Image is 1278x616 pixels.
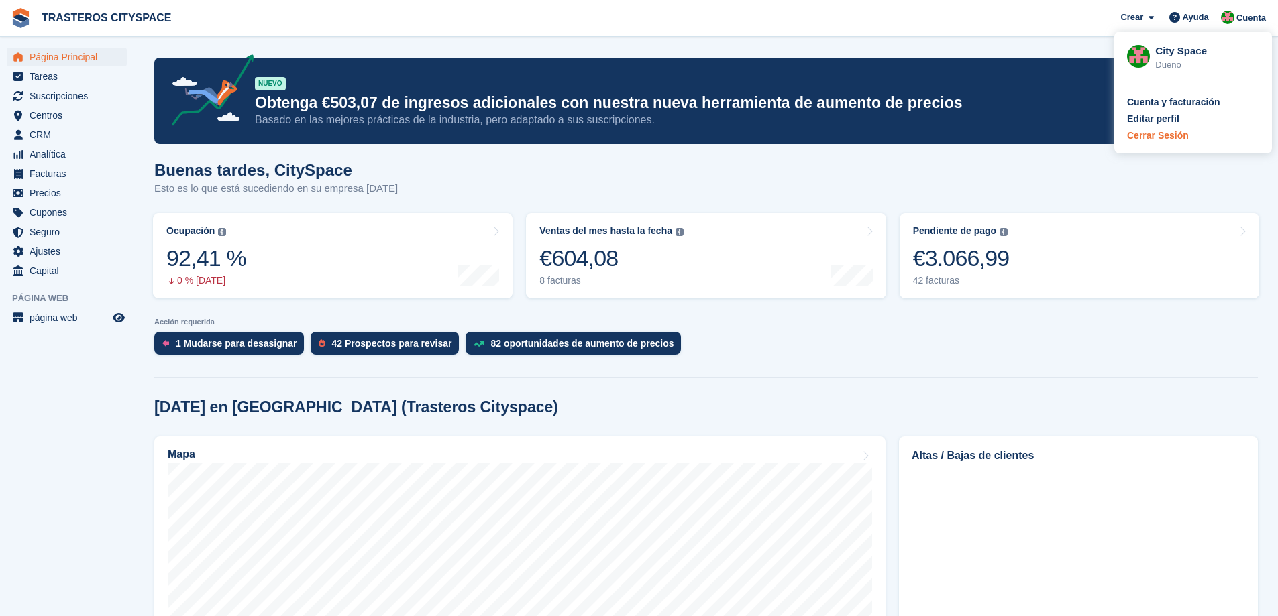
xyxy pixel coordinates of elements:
[12,292,134,305] span: Página web
[913,275,1010,286] div: 42 facturas
[466,332,688,361] a: 82 oportunidades de aumento de precios
[30,223,110,241] span: Seguro
[1127,45,1150,68] img: CitySpace
[7,48,127,66] a: menu
[36,7,177,29] a: TRASTEROS CITYSPACE
[7,203,127,222] a: menu
[332,338,452,349] div: 42 Prospectos para revisar
[255,113,1117,127] p: Basado en las mejores prácticas de la industria, pero adaptado a sus suscripciones.
[1127,112,1259,126] a: Editar perfil
[30,242,110,261] span: Ajustes
[30,203,110,222] span: Cupones
[162,339,169,347] img: move_outs_to_deallocate_icon-f764333ba52eb49d3ac5e1228854f67142a1ed5810a6f6cc68b1a99e826820c5.svg
[491,338,674,349] div: 82 oportunidades de aumento de precios
[154,318,1258,326] p: Acción requerida
[539,275,684,286] div: 8 facturas
[255,93,1117,113] p: Obtenga €503,07 de ingresos adicionales con nuestra nueva herramienta de aumento de precios
[255,77,286,90] div: NUEVO
[539,225,672,237] div: Ventas del mes hasta la fecha
[154,332,311,361] a: 1 Mudarse para desasignar
[1127,95,1259,109] a: Cuenta y facturación
[1183,11,1209,24] span: Ayuda
[7,145,127,164] a: menu
[539,245,684,272] div: €604,08
[111,310,127,326] a: Vista previa de la tienda
[30,48,110,66] span: Página Principal
[168,448,195,460] h2: Mapa
[7,86,127,105] a: menu
[319,339,325,347] img: prospect-51fa495bee0391a8d652442698ab0144808aea92771e9ea1ae160a38d050c398.svg
[30,261,110,280] span: Capital
[1127,129,1259,143] a: Cerrar Sesión
[7,223,127,241] a: menu
[900,213,1259,298] a: Pendiente de pago €3.066,99 42 facturas
[30,86,110,105] span: Suscripciones
[176,338,297,349] div: 1 Mudarse para desasignar
[7,67,127,86] a: menu
[30,164,110,183] span: Facturas
[1120,11,1143,24] span: Crear
[166,275,246,286] div: 0 % [DATE]
[160,54,254,131] img: price-adjustments-announcement-icon-8257ccfd72463d97f412b2fc003d46551f7dbcb40ab6d574587a9cd5c0d94...
[474,341,484,347] img: price_increase_opportunities-93ffe204e8149a01c8c9dc8f82e8f89637d9d84a8eef4429ea346261dce0b2c0.svg
[1127,95,1220,109] div: Cuenta y facturación
[7,242,127,261] a: menu
[676,228,684,236] img: icon-info-grey-7440780725fd019a000dd9b08b2336e03edf1995a4989e88bcd33f0948082b44.svg
[166,245,246,272] div: 92,41 %
[1127,112,1179,126] div: Editar perfil
[7,164,127,183] a: menu
[311,332,466,361] a: 42 Prospectos para revisar
[30,145,110,164] span: Analítica
[7,125,127,144] a: menu
[7,106,127,125] a: menu
[913,225,996,237] div: Pendiente de pago
[912,448,1245,464] h2: Altas / Bajas de clientes
[30,308,110,327] span: página web
[30,106,110,125] span: Centros
[30,184,110,202] span: Precios
[154,398,558,416] h2: [DATE] en [GEOGRAPHIC_DATA] (Trasteros Cityspace)
[153,213,513,298] a: Ocupación 92,41 % 0 % [DATE]
[154,161,398,179] h1: Buenas tardes, CitySpace
[526,213,886,298] a: Ventas del mes hasta la fecha €604,08 8 facturas
[1155,58,1259,72] div: Dueño
[218,228,226,236] img: icon-info-grey-7440780725fd019a000dd9b08b2336e03edf1995a4989e88bcd33f0948082b44.svg
[7,261,127,280] a: menu
[30,67,110,86] span: Tareas
[154,181,398,196] p: Esto es lo que está sucediendo en su empresa [DATE]
[1236,11,1266,25] span: Cuenta
[1127,129,1189,143] div: Cerrar Sesión
[7,308,127,327] a: menú
[11,8,31,28] img: stora-icon-8386f47178a22dfd0bd8f6a31ec36ba5ce8667c1dd55bd0f319d3a0aa187defe.svg
[1155,44,1259,56] div: City Space
[7,184,127,202] a: menu
[913,245,1010,272] div: €3.066,99
[1000,228,1008,236] img: icon-info-grey-7440780725fd019a000dd9b08b2336e03edf1995a4989e88bcd33f0948082b44.svg
[1221,11,1234,24] img: CitySpace
[166,225,215,237] div: Ocupación
[30,125,110,144] span: CRM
